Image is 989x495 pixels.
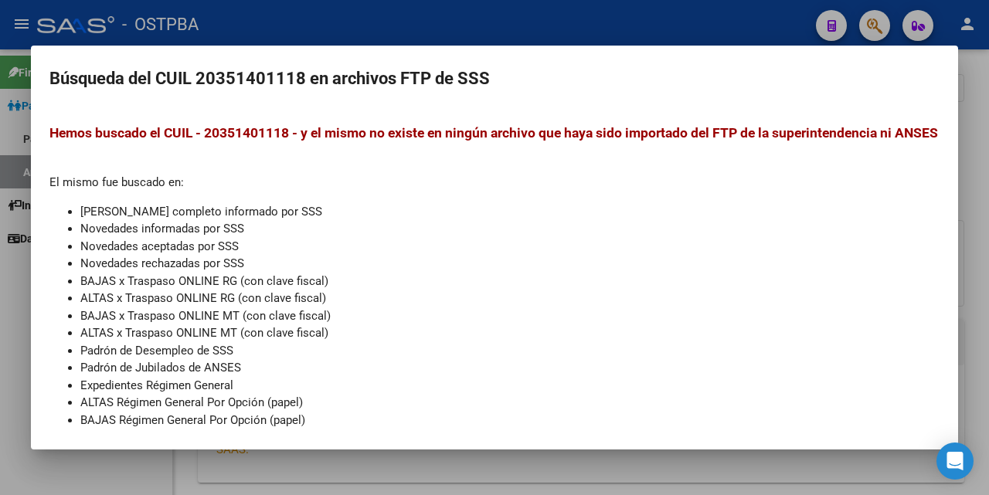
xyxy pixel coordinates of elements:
[80,255,940,273] li: Novedades rechazadas por SSS
[80,342,940,360] li: Padrón de Desempleo de SSS
[49,125,938,141] span: Hemos buscado el CUIL - 20351401118 - y el mismo no existe en ningún archivo que haya sido import...
[80,290,940,307] li: ALTAS x Traspaso ONLINE RG (con clave fiscal)
[80,412,940,429] li: BAJAS Régimen General Por Opción (papel)
[80,359,940,377] li: Padrón de Jubilados de ANSES
[80,394,940,412] li: ALTAS Régimen General Por Opción (papel)
[936,442,974,480] div: Open Intercom Messenger
[80,377,940,395] li: Expedientes Régimen General
[80,238,940,256] li: Novedades aceptadas por SSS
[80,429,940,446] li: ALTAS Monótributo por Opción (papel)
[80,220,940,238] li: Novedades informadas por SSS
[49,64,940,93] h2: Búsqueda del CUIL 20351401118 en archivos FTP de SSS
[80,324,940,342] li: ALTAS x Traspaso ONLINE MT (con clave fiscal)
[80,273,940,290] li: BAJAS x Traspaso ONLINE RG (con clave fiscal)
[80,307,940,325] li: BAJAS x Traspaso ONLINE MT (con clave fiscal)
[80,203,940,221] li: [PERSON_NAME] completo informado por SSS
